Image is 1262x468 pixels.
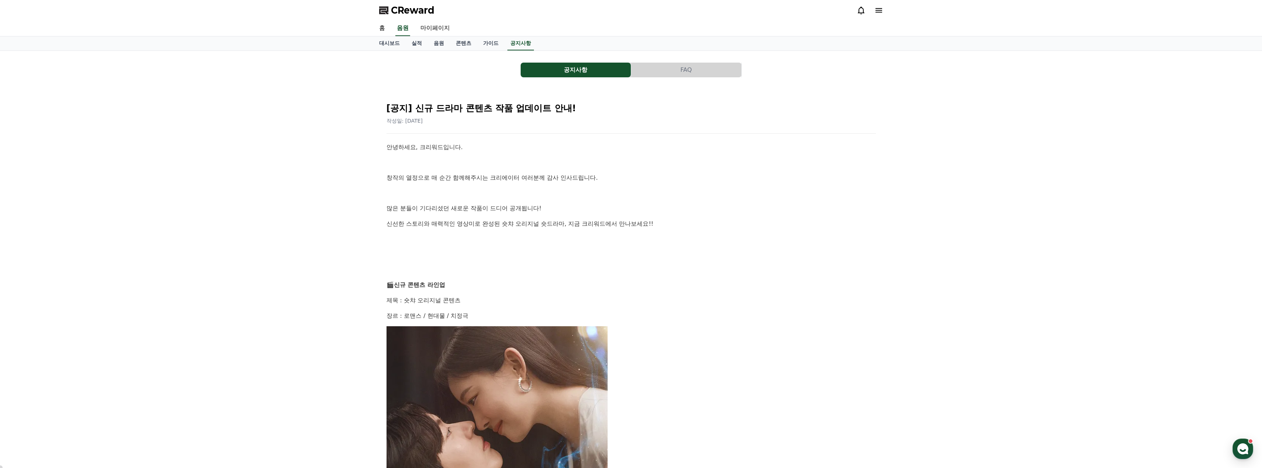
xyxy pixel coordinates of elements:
h2: [공지] 신규 드라마 콘텐츠 작품 업데이트 안내! [387,102,876,114]
a: 마이페이지 [415,21,456,36]
a: 홈 [373,21,391,36]
p: 신선한 스토리와 매력적인 영상미로 완성된 숏챠 오리지널 숏드라마, 지금 크리워드에서 만나보세요!! [387,219,876,229]
p: 제목 : 숏챠 오리지널 콘텐츠 [387,296,876,305]
p: 장르 : 로맨스 / 현대물 / 치정극 [387,311,876,321]
a: 음원 [428,36,450,50]
p: 창작의 열정으로 매 순간 함께해주시는 크리에이터 여러분께 감사 인사드립니다. [387,173,876,183]
a: CReward [379,4,434,16]
button: 공지사항 [521,63,631,77]
button: FAQ [631,63,741,77]
span: 🎬 [387,281,394,288]
a: 공지사항 [507,36,534,50]
a: 실적 [406,36,428,50]
p: 많은 분들이 기다리셨던 새로운 작품이 드디어 공개됩니다! [387,204,876,213]
a: 대시보드 [373,36,406,50]
p: 안녕하세요, 크리워드입니다. [387,142,876,152]
a: 가이드 [477,36,504,50]
span: CReward [391,4,434,16]
a: 음원 [395,21,410,36]
a: 콘텐츠 [450,36,477,50]
strong: 신규 콘텐츠 라인업 [394,281,445,288]
span: 작성일: [DATE] [387,118,423,124]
